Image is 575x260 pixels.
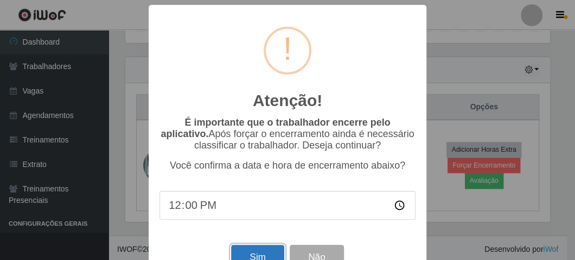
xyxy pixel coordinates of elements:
p: Você confirma a data e hora de encerramento abaixo? [159,160,416,171]
p: Após forçar o encerramento ainda é necessário classificar o trabalhador. Deseja continuar? [159,117,416,151]
h2: Atenção! [253,91,322,110]
b: É importante que o trabalhador encerre pelo aplicativo. [161,117,390,139]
